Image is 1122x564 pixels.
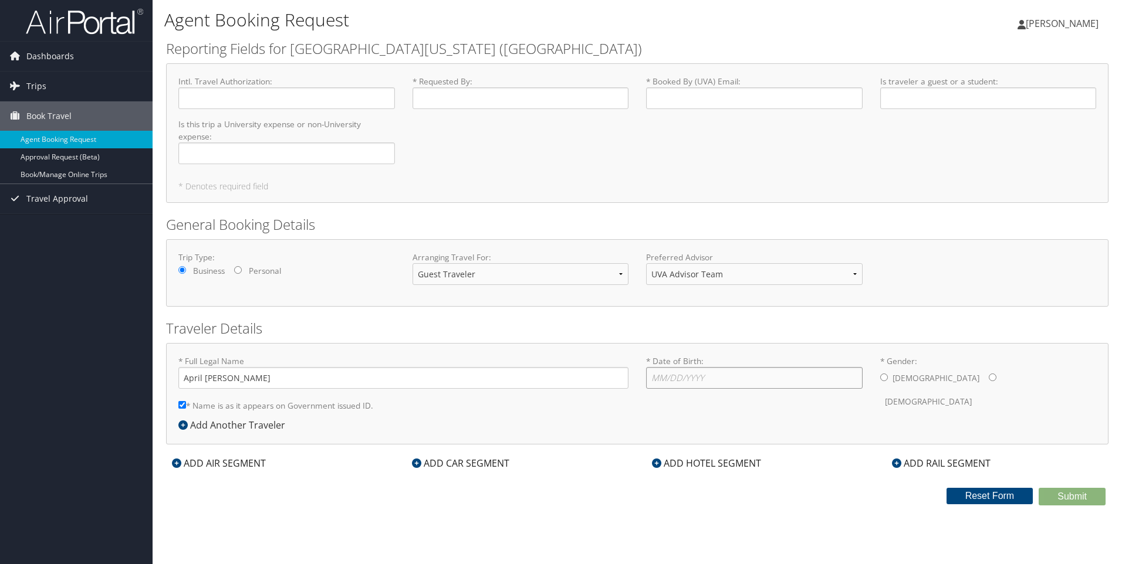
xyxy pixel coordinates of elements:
span: [PERSON_NAME] [1026,17,1099,30]
div: Add Another Traveler [178,418,291,432]
span: Travel Approval [26,184,88,213]
button: Reset Form [947,488,1033,504]
h1: Agent Booking Request [164,8,795,32]
h5: * Denotes required field [178,182,1096,191]
label: * Booked By (UVA) Email : [646,76,863,109]
button: Submit [1039,488,1106,505]
a: [PERSON_NAME] [1018,6,1110,41]
label: Intl. Travel Authorization : [178,76,395,109]
input: Is this trip a University expense or non-University expense: [178,142,395,164]
label: Arranging Travel For: [413,252,629,263]
div: ADD RAIL SEGMENT [886,456,996,470]
span: Trips [26,72,46,101]
label: * Gender: [880,355,1097,413]
h2: Traveler Details [166,318,1109,338]
label: Is traveler a guest or a student : [880,76,1097,109]
label: Preferred Advisor [646,252,863,263]
label: Trip Type: [178,252,395,263]
span: Dashboards [26,42,74,71]
input: * Requested By: [413,87,629,109]
label: Personal [249,265,281,277]
label: * Requested By : [413,76,629,109]
input: * Booked By (UVA) Email: [646,87,863,109]
div: ADD CAR SEGMENT [406,456,515,470]
input: Is traveler a guest or a student: [880,87,1097,109]
label: [DEMOGRAPHIC_DATA] [885,390,972,413]
label: Business [193,265,225,277]
input: * Gender:[DEMOGRAPHIC_DATA][DEMOGRAPHIC_DATA] [880,373,888,381]
h2: General Booking Details [166,215,1109,235]
label: * Full Legal Name [178,355,628,389]
input: * Name is as it appears on Government issued ID. [178,401,186,409]
img: airportal-logo.png [26,8,143,35]
h2: Reporting Fields for [GEOGRAPHIC_DATA][US_STATE] ([GEOGRAPHIC_DATA]) [166,39,1109,59]
div: ADD HOTEL SEGMENT [646,456,767,470]
input: * Gender:[DEMOGRAPHIC_DATA][DEMOGRAPHIC_DATA] [989,373,996,381]
div: ADD AIR SEGMENT [166,456,272,470]
label: * Date of Birth: [646,355,863,389]
input: * Full Legal Name [178,367,628,389]
label: Is this trip a University expense or non-University expense : [178,118,395,164]
label: [DEMOGRAPHIC_DATA] [893,367,979,389]
input: * Date of Birth: [646,367,863,389]
label: * Name is as it appears on Government issued ID. [178,395,373,416]
input: Intl. Travel Authorization: [178,87,395,109]
span: Book Travel [26,101,72,131]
